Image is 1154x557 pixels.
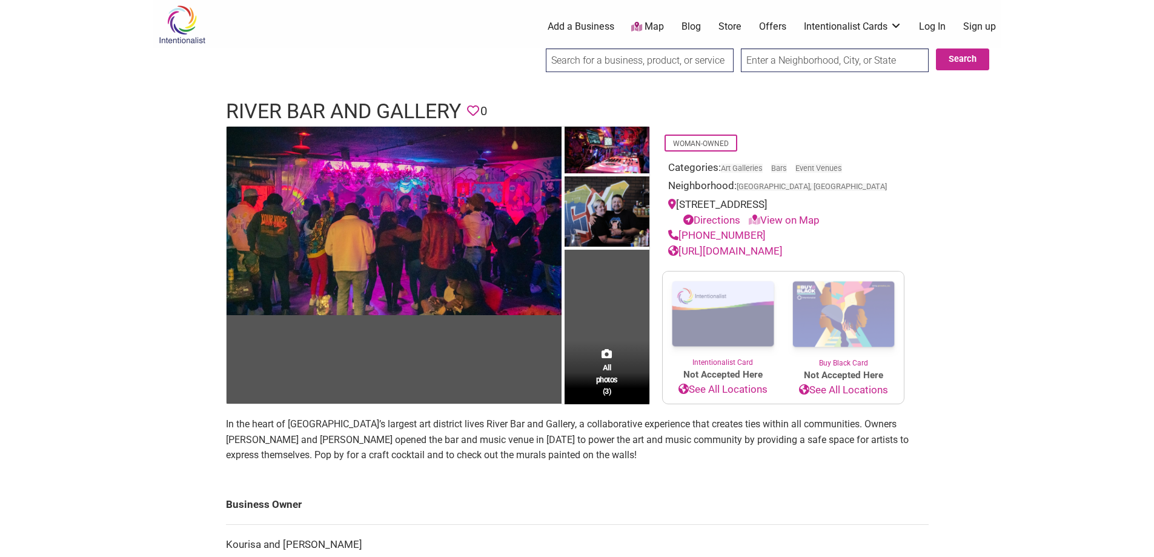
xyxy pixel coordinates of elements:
[681,20,701,33] a: Blog
[783,272,904,358] img: Buy Black Card
[741,48,929,72] input: Enter a Neighborhood, City, or State
[548,20,614,33] a: Add a Business
[749,214,820,226] a: View on Map
[480,102,487,121] span: 0
[546,48,734,72] input: Search for a business, product, or service
[565,176,649,250] img: River Bar and Gallery
[668,245,783,257] a: [URL][DOMAIN_NAME]
[227,127,562,315] img: River Bar and Gallery
[919,20,946,33] a: Log In
[226,97,461,126] h1: River Bar and Gallery
[226,485,929,525] td: Business Owner
[683,214,740,226] a: Directions
[565,127,649,176] img: River Bar and Gallery
[631,20,664,34] a: Map
[783,382,904,398] a: See All Locations
[783,369,904,382] span: Not Accepted Here
[936,48,989,70] button: Search
[226,416,929,463] p: In the heart of [GEOGRAPHIC_DATA]’s largest art district lives River Bar and Gallery, a collabora...
[718,20,741,33] a: Store
[663,272,783,357] img: Intentionalist Card
[771,164,787,173] a: Bars
[153,5,211,44] img: Intentionalist
[668,197,898,228] div: [STREET_ADDRESS]
[804,20,902,33] a: Intentionalist Cards
[721,164,763,173] a: Art Galleries
[668,178,898,197] div: Neighborhood:
[596,362,618,396] span: All photos (3)
[663,368,783,382] span: Not Accepted Here
[795,164,842,173] a: Event Venues
[963,20,996,33] a: Sign up
[663,382,783,398] a: See All Locations
[668,229,766,241] a: [PHONE_NUMBER]
[759,20,786,33] a: Offers
[673,139,729,148] a: Woman-Owned
[737,183,887,191] span: [GEOGRAPHIC_DATA], [GEOGRAPHIC_DATA]
[668,160,898,179] div: Categories:
[663,272,783,368] a: Intentionalist Card
[783,272,904,369] a: Buy Black Card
